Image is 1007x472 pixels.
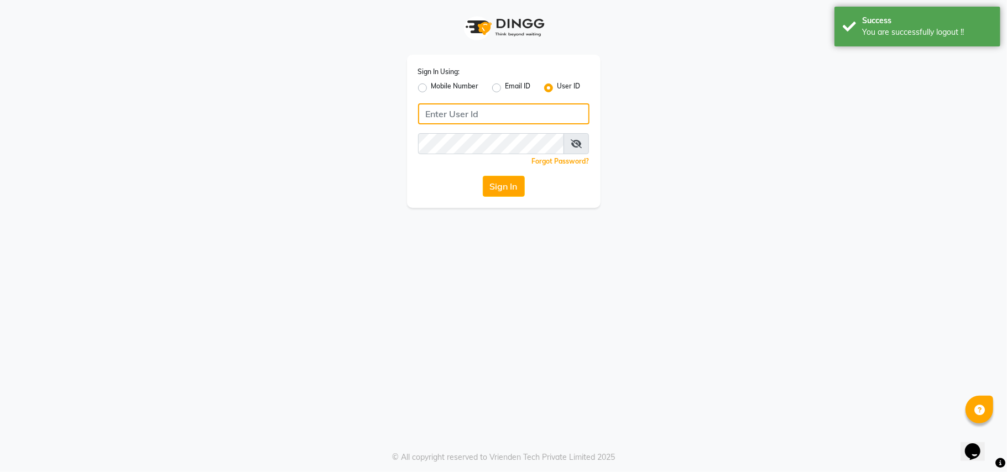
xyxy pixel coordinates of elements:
div: Success [862,15,992,27]
label: Email ID [505,81,531,95]
a: Forgot Password? [532,157,589,165]
img: logo1.svg [460,11,548,44]
button: Sign In [483,176,525,197]
div: You are successfully logout !! [862,27,992,38]
iframe: chat widget [961,428,996,461]
label: Sign In Using: [418,67,460,77]
label: User ID [557,81,581,95]
input: Username [418,103,589,124]
label: Mobile Number [431,81,479,95]
input: Username [418,133,564,154]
